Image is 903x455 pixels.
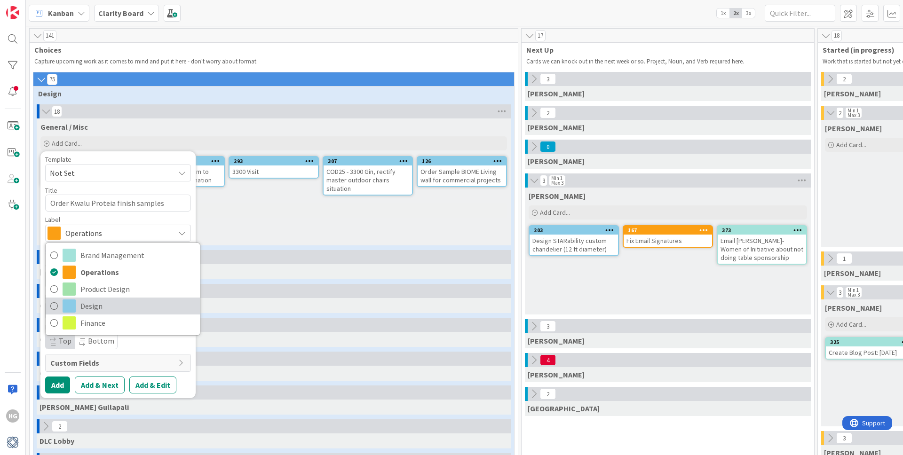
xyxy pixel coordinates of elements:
div: 307 [328,158,412,165]
span: Template [45,156,71,163]
textarea: Order Kwalu Proteia finish samples [45,195,191,212]
div: Email [PERSON_NAME]- Women of Initiative about not doing table sponsorship [718,235,806,264]
div: 307 [324,157,412,165]
span: Add Card... [52,139,82,148]
span: 141 [43,30,56,41]
span: Label [45,216,60,223]
a: Operations [46,264,200,281]
div: 373 [722,227,806,234]
a: Brand Management [46,247,200,264]
div: Min 1 [551,176,562,180]
div: 203 [530,226,618,235]
span: Add Card... [836,141,866,149]
span: COD24 Code Residence [40,369,117,378]
span: Not Set [50,167,167,179]
input: Quick Filter... [765,5,835,22]
span: Top [59,336,71,345]
a: 167Fix Email Signatures [623,225,713,248]
span: 2 [836,73,852,85]
a: Design [46,298,200,314]
img: avatar [6,436,19,449]
div: 126 [422,158,506,165]
div: Design STARability custom chandelier (12 ft diameter) [530,235,618,255]
span: Lisa T. [825,124,882,133]
span: Custom Fields [50,357,174,369]
div: Max 3 [551,180,563,185]
span: Choices [34,45,506,55]
label: Title [45,186,57,195]
div: 373 [718,226,806,235]
span: 3 [836,287,844,298]
span: Devon [528,404,600,413]
div: 293 [230,157,318,165]
b: Clarity Board [98,8,143,18]
div: HG [6,409,19,423]
div: 126 [418,157,506,165]
span: GULLA Gullapali [40,402,129,412]
span: 2 [540,388,556,400]
span: Gina [528,89,585,98]
span: Operations [65,227,170,240]
span: Next Up [526,45,802,55]
div: 203Design STARability custom chandelier (12 ft diameter) [530,226,618,255]
span: 2 [540,107,556,118]
div: 307COD25 - 3300 Gin, rectify master outdoor chairs situation [324,157,412,195]
span: Lisa K. [824,268,881,278]
button: Add & Edit [129,377,176,393]
span: Walter [528,336,585,345]
span: Support [20,1,43,13]
div: COD25 - 3300 Gin, rectify master outdoor chairs situation [324,165,412,195]
div: Fix Email Signatures [624,235,712,247]
a: 2933300 Visit [229,156,319,179]
span: Philip [528,370,585,379]
span: 3 [540,175,547,186]
span: 18 [832,30,842,41]
div: Order Sample BIOME Living wall for commercial projects [418,165,506,186]
div: 3300 Visit [230,165,318,178]
div: Min 1 [848,288,859,292]
p: Cards we can knock out in the next week or so. Project, Noun, and Verb required here. [526,58,809,65]
div: 203 [534,227,618,234]
div: 167 [628,227,712,234]
a: Product Design [46,281,200,298]
span: Add Card... [540,208,570,217]
span: 1 [836,253,852,264]
span: 0 [540,141,556,152]
span: Hannah [825,303,882,313]
span: Finance [80,316,195,330]
img: Visit kanbanzone.com [6,6,19,19]
span: 3 [836,432,852,444]
span: 3 [540,321,556,332]
a: 126Order Sample BIOME Living wall for commercial projects [417,156,507,187]
a: 373Email [PERSON_NAME]- Women of Initiative about not doing table sponsorship [717,225,807,265]
span: 3 [540,73,556,85]
div: Max 3 [848,113,860,118]
p: Capture upcoming work as it comes to mind and put it here - don't worry about format. [34,58,513,65]
span: Product Design [80,282,195,296]
a: 307COD25 - 3300 Gin, rectify master outdoor chairs situation [323,156,413,196]
span: Gina [824,89,881,98]
button: Add [45,377,70,393]
span: Hannah [529,191,586,201]
span: MCMIL McMillon [40,267,96,276]
span: Brand Management [80,248,195,262]
div: 126Order Sample BIOME Living wall for commercial projects [418,157,506,186]
span: GSP25 Gulfshore Playhouse [40,301,135,310]
span: Lisa T. [528,123,585,132]
button: Add & Next [75,377,125,393]
a: 203Design STARability custom chandelier (12 ft diameter) [529,225,619,256]
span: Design [80,299,195,313]
span: C4S25 Code 4 Seasons [40,335,115,344]
span: 2x [729,8,742,18]
span: 75 [47,74,57,85]
div: 2933300 Visit [230,157,318,178]
span: DLC Lobby [40,436,74,446]
a: Finance [46,314,200,331]
span: Lisa K. [528,157,585,166]
span: Operations [80,265,195,279]
span: 1x [717,8,729,18]
span: 3x [742,8,755,18]
div: 293 [234,158,318,165]
span: 17 [535,30,546,41]
span: Add Card... [836,320,866,329]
